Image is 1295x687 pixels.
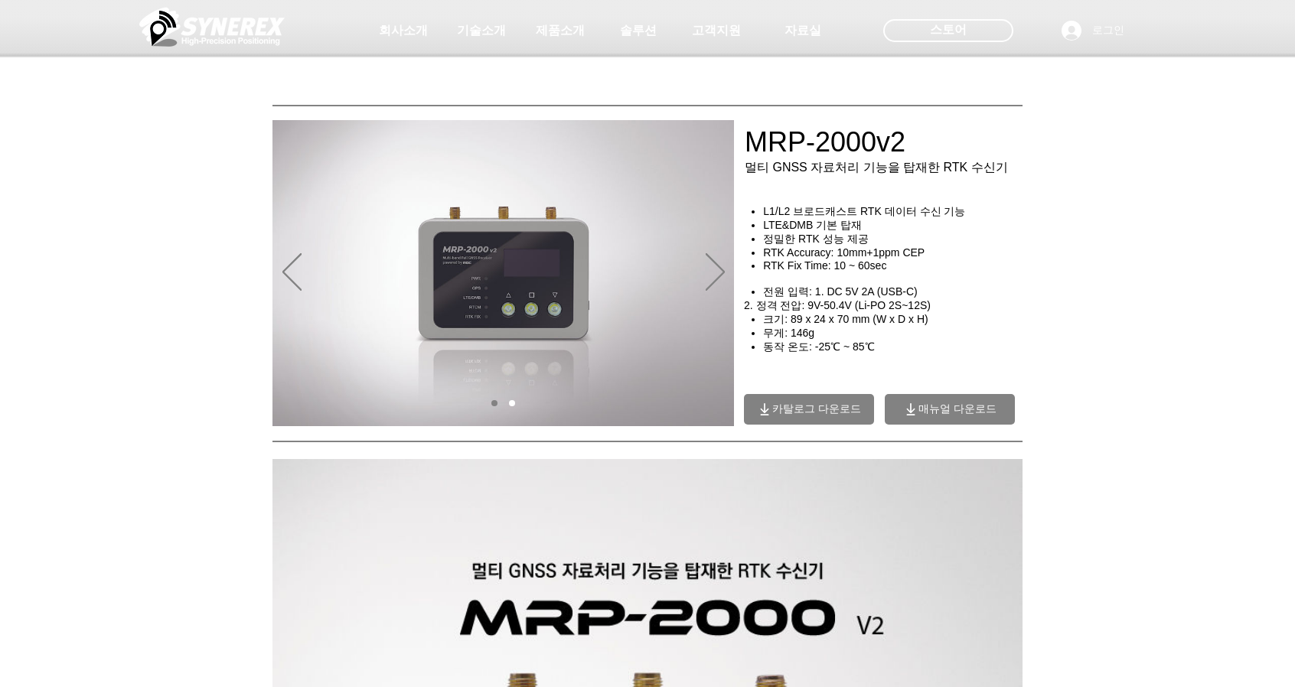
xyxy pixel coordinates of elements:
span: 고객지원 [692,23,741,39]
div: 스토어 [883,19,1013,42]
nav: 슬라이드 [486,400,521,406]
span: 무게: 146g [763,327,814,339]
div: 슬라이드쇼 [272,120,734,426]
a: 01 [491,400,497,406]
span: RTK Accuracy: 10mm+1ppm CEP [763,246,925,259]
span: 카탈로그 다운로드 [772,402,861,416]
img: 씨너렉스_White_simbol_대지 1.png [139,4,285,50]
a: 자료실 [765,15,841,46]
button: 로그인 [1051,16,1135,45]
a: 매뉴얼 다운로드 [885,394,1015,425]
span: 제품소개 [536,23,585,39]
span: 전원 입력: 1. DC 5V 2A (USB-C) [763,285,917,298]
a: 제품소개 [522,15,599,46]
span: 매뉴얼 다운로드 [918,402,997,416]
span: 기술소개 [457,23,506,39]
a: 카탈로그 다운로드 [744,394,874,425]
span: 정밀한 RTK 성능 제공 [763,233,868,245]
button: 이전 [282,253,302,293]
span: 2. 정격 전압: 9V-50.4V (Li-PO 2S~12S) [744,299,931,311]
button: 다음 [706,253,725,293]
img: MRP2000v2_정면.jpg [272,120,734,426]
span: 스토어 [930,21,967,38]
a: 솔루션 [600,15,677,46]
span: 동작 온도: -25℃ ~ 85℃ [763,340,874,353]
a: 02 [509,400,515,406]
span: 로그인 [1087,23,1130,38]
a: 회사소개 [365,15,442,46]
span: RTK Fix Time: 10 ~ 60sec [763,259,886,272]
span: 회사소개 [379,23,428,39]
span: 자료실 [785,23,821,39]
span: 솔루션 [620,23,657,39]
a: 고객지원 [678,15,755,46]
span: 크기: 89 x 24 x 70 mm (W x D x H) [763,313,928,325]
a: 기술소개 [443,15,520,46]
